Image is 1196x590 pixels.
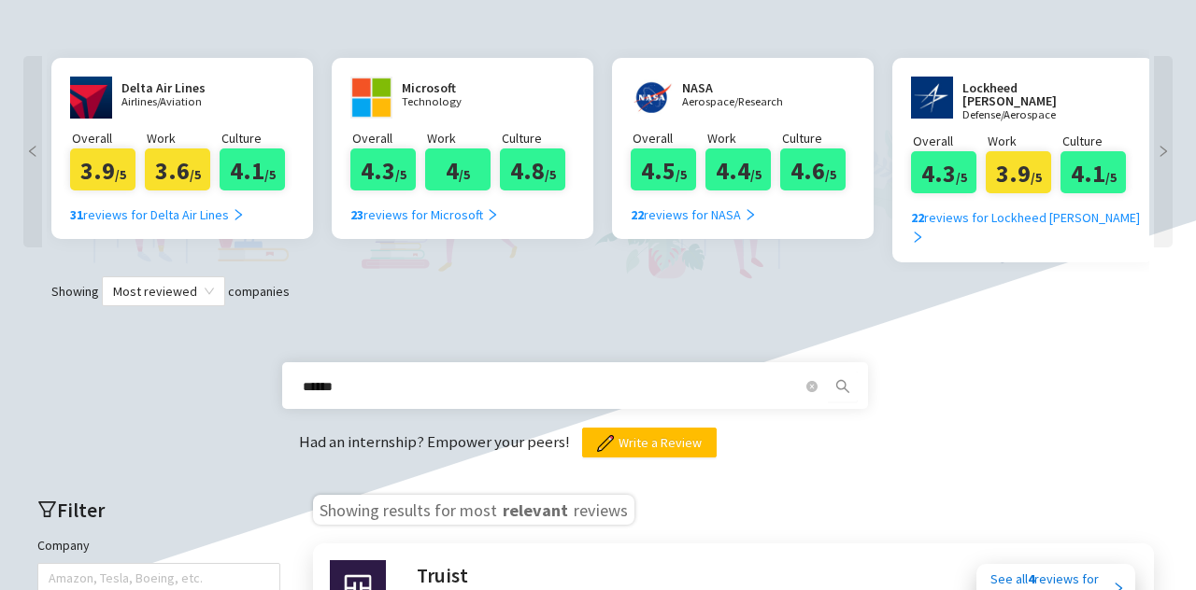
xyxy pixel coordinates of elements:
p: Culture [502,128,575,148]
a: 22reviews for NASA right [631,190,757,225]
span: /5 [395,166,406,183]
span: left [23,145,42,158]
span: filter [37,499,57,519]
span: relevant [501,497,570,519]
span: /5 [1031,169,1042,186]
b: 23 [350,206,363,223]
p: Overall [72,128,145,148]
h2: NASA [682,81,794,94]
span: right [232,208,245,221]
p: Culture [221,128,294,148]
b: 4 [1028,570,1034,587]
button: Write a Review [582,428,717,457]
div: reviews for Delta Air Lines [70,204,245,225]
div: 4.3 [350,148,416,190]
img: www.lockheedmartin.com [911,77,953,119]
span: /5 [264,166,276,183]
b: 31 [70,206,83,223]
p: Overall [633,128,705,148]
span: /5 [190,166,201,183]
p: Aerospace/Research [682,96,794,108]
span: /5 [676,166,687,183]
span: Write a Review [619,432,702,453]
span: right [486,208,499,221]
img: www.microsoft.com [350,77,392,119]
button: search [828,372,858,401]
span: /5 [825,166,836,183]
div: reviews for Lockheed [PERSON_NAME] [911,207,1149,248]
div: 3.6 [145,148,210,190]
p: Work [147,128,220,148]
h2: Microsoft [402,81,514,94]
div: 4.6 [780,148,846,190]
a: 31reviews for Delta Air Lines right [70,190,245,225]
span: /5 [956,169,967,186]
span: /5 [750,166,762,183]
div: 4.5 [631,148,696,190]
label: Company [37,535,90,555]
h2: Filter [37,495,280,526]
div: 3.9 [70,148,135,190]
div: reviews for Microsoft [350,204,499,225]
span: search [829,379,857,394]
div: 4.8 [500,148,565,190]
a: 22reviews for Lockheed [PERSON_NAME] right [911,193,1149,248]
p: Defense/Aerospace [962,109,1103,121]
p: Culture [782,128,855,148]
a: 23reviews for Microsoft right [350,190,499,225]
p: Work [988,131,1061,151]
div: 4.3 [911,151,976,193]
p: Work [427,128,500,148]
span: /5 [545,166,556,183]
div: reviews for NASA [631,204,757,225]
div: Showing companies [19,276,1177,306]
span: /5 [115,166,126,183]
h3: Showing results for most reviews [313,495,634,525]
div: 4.4 [705,148,771,190]
span: right [911,231,924,244]
h2: Delta Air Lines [121,81,234,94]
div: 3.9 [986,151,1051,193]
p: Work [707,128,780,148]
img: nasa.gov [631,77,673,119]
p: Overall [352,128,425,148]
b: 22 [911,209,924,226]
span: close-circle [806,381,818,392]
span: /5 [459,166,470,183]
div: 4 [425,148,491,190]
span: /5 [1105,169,1117,186]
img: pencil.png [597,435,614,452]
p: Technology [402,96,514,108]
b: 22 [631,206,644,223]
div: 4.1 [1061,151,1126,193]
div: 4.1 [220,148,285,190]
h2: Lockheed [PERSON_NAME] [962,81,1103,107]
span: Most reviewed [113,277,214,305]
p: Culture [1062,131,1135,151]
p: Airlines/Aviation [121,96,234,108]
span: Had an internship? Empower your peers! [299,431,573,452]
p: Overall [913,131,986,151]
span: right [1154,145,1173,158]
span: right [744,208,757,221]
